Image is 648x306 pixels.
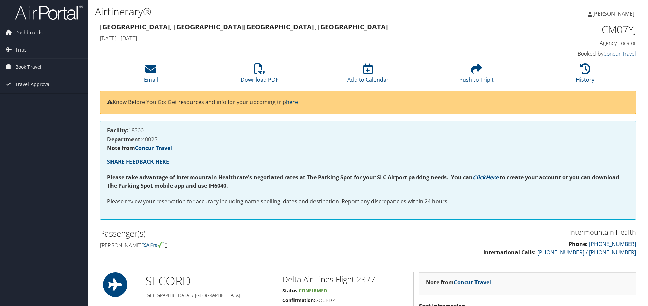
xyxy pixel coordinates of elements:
h1: Airtinerary® [95,4,459,19]
a: Concur Travel [454,279,491,286]
strong: Department: [107,136,142,143]
p: Please review your reservation for accuracy including name spelling, dates and destination. Repor... [107,197,629,206]
strong: Confirmation: [282,297,315,303]
a: here [286,98,298,106]
a: Concur Travel [135,144,172,152]
strong: Facility: [107,127,128,134]
span: Dashboards [15,24,43,41]
h4: Agency Locator [510,39,636,47]
span: Confirmed [299,287,327,294]
a: Push to Tripit [459,67,494,83]
h2: Delta Air Lines Flight 2377 [282,273,408,285]
span: Travel Approval [15,76,51,93]
a: Add to Calendar [347,67,389,83]
h1: CM07YJ [510,22,636,37]
strong: Phone: [569,240,588,248]
span: Trips [15,41,27,58]
a: [PHONE_NUMBER] / [PHONE_NUMBER] [537,249,636,256]
strong: Please take advantage of Intermountain Healthcare's negotiated rates at The Parking Spot for your... [107,174,473,181]
h5: [GEOGRAPHIC_DATA] / [GEOGRAPHIC_DATA] [145,292,272,299]
a: Click [473,174,486,181]
strong: Note from [107,144,172,152]
h3: Intermountain Health [373,228,636,237]
h4: 40025 [107,137,629,142]
strong: [GEOGRAPHIC_DATA], [GEOGRAPHIC_DATA] [GEOGRAPHIC_DATA], [GEOGRAPHIC_DATA] [100,22,388,32]
h4: [DATE] - [DATE] [100,35,500,42]
a: [PERSON_NAME] [588,3,641,24]
a: Download PDF [241,67,278,83]
a: Email [144,67,158,83]
img: tsa-precheck.png [142,242,164,248]
p: Know Before You Go: Get resources and info for your upcoming trip [107,98,629,107]
strong: Status: [282,287,299,294]
h4: 18300 [107,128,629,133]
strong: International Calls: [483,249,536,256]
a: SHARE FEEDBACK HERE [107,158,169,165]
span: Book Travel [15,59,41,76]
h4: Booked by [510,50,636,57]
a: Here [486,174,498,181]
h1: SLC ORD [145,272,272,289]
img: airportal-logo.png [15,4,83,20]
h5: GOUBD7 [282,297,408,304]
a: [PHONE_NUMBER] [589,240,636,248]
h2: Passenger(s) [100,228,363,239]
a: History [576,67,594,83]
strong: Note from [426,279,491,286]
h4: [PERSON_NAME] [100,242,363,249]
span: [PERSON_NAME] [592,10,634,17]
a: Concur Travel [603,50,636,57]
